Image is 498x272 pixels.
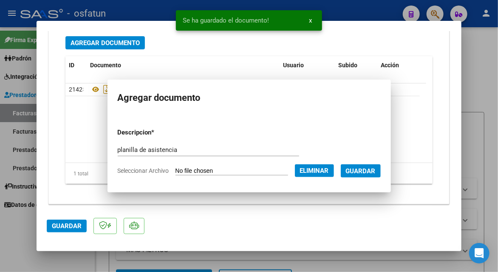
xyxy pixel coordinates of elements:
[47,220,87,232] button: Guardar
[335,56,377,74] datatable-header-cell: Subido
[118,90,381,106] h2: Agregar documento
[118,128,197,137] p: Descripcion
[469,243,490,263] div: Open Intercom Messenger
[90,86,168,93] span: Planilla De Asistencia
[90,62,121,69] span: Documento
[49,30,449,204] div: DOCUMENTACIÓN RESPALDATORIA
[341,164,381,178] button: Guardar
[283,62,304,69] span: Usuario
[87,56,280,74] datatable-header-cell: Documento
[381,62,399,69] span: Acción
[183,16,269,25] span: Se ha guardado el documento!
[346,167,376,175] span: Guardar
[69,62,74,69] span: ID
[65,36,145,49] button: Agregar Documento
[280,56,335,74] datatable-header-cell: Usuario
[69,86,86,93] span: 21425
[65,163,433,184] div: 1 total
[71,39,140,47] span: Agregar Documento
[300,167,329,175] span: Eliminar
[377,56,420,74] datatable-header-cell: Acción
[295,164,334,177] button: Eliminar
[118,167,169,174] span: Seleccionar Archivo
[65,56,87,74] datatable-header-cell: ID
[309,17,312,24] span: x
[338,62,357,69] span: Subido
[52,222,82,230] span: Guardar
[101,83,112,96] i: Descargar documento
